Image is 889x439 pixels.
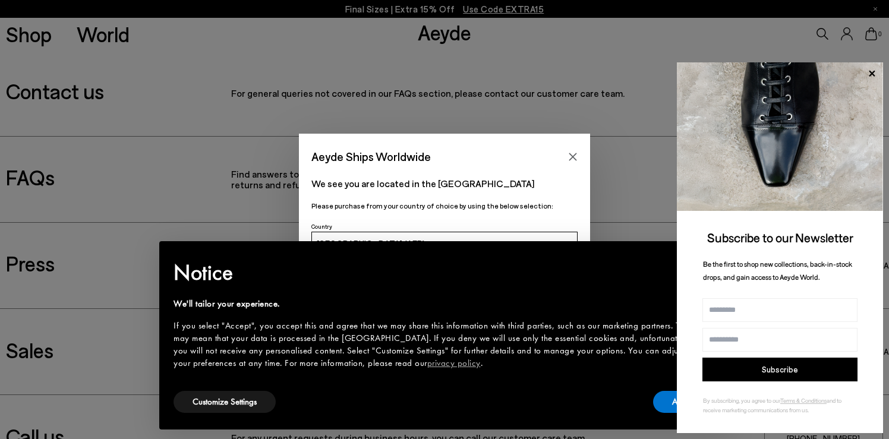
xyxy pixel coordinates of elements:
[311,146,431,167] span: Aeyde Ships Worldwide
[653,391,715,413] button: Accept
[174,298,696,310] div: We'll tailor your experience.
[311,223,332,230] span: Country
[564,148,582,166] button: Close
[174,391,276,413] button: Customize Settings
[707,230,853,245] span: Subscribe to our Newsletter
[427,357,481,369] a: privacy policy
[311,176,578,191] p: We see you are located in the [GEOGRAPHIC_DATA]
[703,397,780,404] span: By subscribing, you agree to our
[702,358,858,381] button: Subscribe
[703,260,852,282] span: Be the first to shop new collections, back-in-stock drops, and gain access to Aeyde World.
[174,257,696,288] h2: Notice
[174,320,696,369] div: If you select "Accept", you accept this and agree that we may share this information with third p...
[677,62,883,211] img: ca3f721fb6ff708a270709c41d776025.jpg
[311,200,578,211] p: Please purchase from your country of choice by using the below selection:
[780,397,827,404] a: Terms & Conditions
